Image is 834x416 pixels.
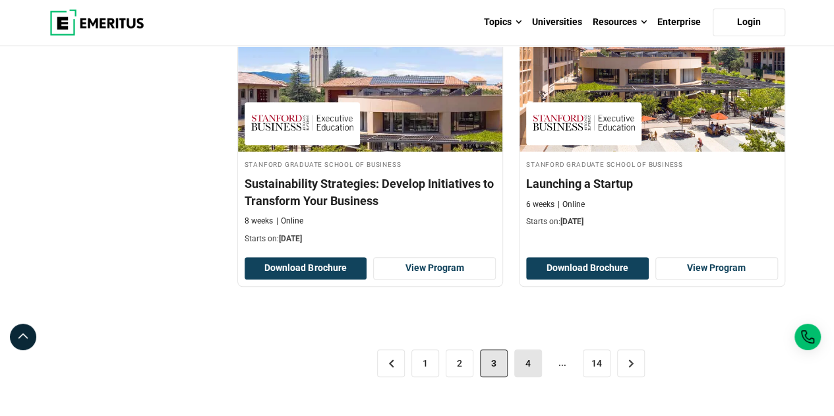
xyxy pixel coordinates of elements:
[377,349,405,377] a: <
[245,158,496,169] h4: Stanford Graduate School of Business
[526,257,649,280] button: Download Brochure
[279,234,302,243] span: [DATE]
[238,20,503,152] img: Sustainability Strategies: Develop Initiatives to Transform Your Business | Online Sustainability...
[533,109,635,138] img: Stanford Graduate School of Business
[526,199,554,210] p: 6 weeks
[526,175,778,192] h4: Launching a Startup
[276,216,303,227] p: Online
[245,257,367,280] button: Download Brochure
[617,349,645,377] a: >
[520,20,785,152] img: Launching a Startup | Online Entrepreneurship Course
[373,257,496,280] a: View Program
[245,175,496,208] h4: Sustainability Strategies: Develop Initiatives to Transform Your Business
[655,257,778,280] a: View Program
[238,20,503,251] a: Sustainability Course by Stanford Graduate School of Business - November 13, 2025 Stanford Gradua...
[526,158,778,169] h4: Stanford Graduate School of Business
[583,349,611,377] a: 14
[480,349,508,377] span: 3
[446,349,473,377] a: 2
[411,349,439,377] a: 1
[251,109,353,138] img: Stanford Graduate School of Business
[526,216,778,227] p: Starts on:
[558,199,585,210] p: Online
[245,233,496,245] p: Starts on:
[245,216,273,227] p: 8 weeks
[514,349,542,377] a: 4
[549,349,576,377] span: ...
[713,9,785,36] a: Login
[520,20,785,235] a: Entrepreneurship Course by Stanford Graduate School of Business - November 13, 2025 Stanford Grad...
[560,217,583,226] span: [DATE]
